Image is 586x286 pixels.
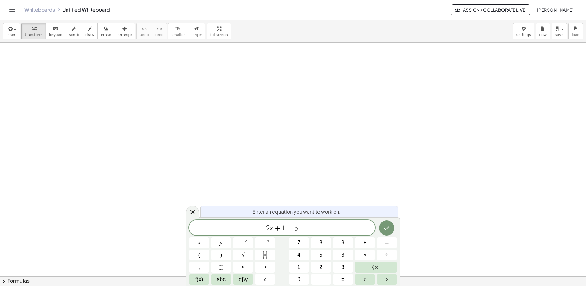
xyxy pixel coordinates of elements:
button: Left arrow [355,274,375,285]
button: Placeholder [211,262,231,273]
button: settings [513,23,534,39]
button: arrange [114,23,135,39]
span: + [273,225,282,232]
button: erase [97,23,114,39]
span: , [198,263,200,271]
button: insert [3,23,20,39]
span: draw [85,33,95,37]
button: Squared [233,237,253,248]
button: undoundo [136,23,152,39]
button: ( [189,250,209,260]
span: < [241,263,245,271]
button: transform [21,23,46,39]
button: load [568,23,583,39]
span: abc [217,275,226,284]
button: save [552,23,567,39]
span: 6 [341,251,344,259]
i: redo [157,25,162,32]
button: , [189,262,209,273]
span: = [285,225,294,232]
a: Whiteboards [24,7,55,13]
button: 5 [311,250,331,260]
span: 4 [297,251,300,259]
button: Greater than [255,262,275,273]
span: settings [516,33,531,37]
span: 0 [297,275,300,284]
span: 1 [297,263,300,271]
button: Backspace [355,262,397,273]
button: fullscreen [207,23,231,39]
span: ( [198,251,200,259]
span: × [363,251,367,259]
span: . [320,275,322,284]
button: Done [379,220,394,236]
span: Assign / Collaborate Live [456,7,525,13]
button: 9 [333,237,353,248]
span: ÷ [385,251,389,259]
button: Times [355,250,375,260]
span: x [198,239,201,247]
span: ⬚ [262,240,267,246]
span: [PERSON_NAME] [537,7,574,13]
button: Fraction [255,250,275,260]
button: format_sizesmaller [168,23,188,39]
button: 8 [311,237,331,248]
button: Divide [377,250,397,260]
button: . [311,274,331,285]
span: erase [101,33,111,37]
i: undo [141,25,147,32]
span: keypad [49,33,63,37]
button: Greek alphabet [233,274,253,285]
span: arrange [118,33,132,37]
button: [PERSON_NAME] [532,4,579,15]
button: Toggle navigation [7,5,17,15]
span: 1 [282,225,285,232]
button: new [536,23,550,39]
span: ) [220,251,222,259]
button: Plus [355,237,375,248]
button: Superscript [255,237,275,248]
button: 7 [289,237,309,248]
span: 8 [319,239,322,247]
span: αβγ [239,275,248,284]
button: Assign / Collaborate Live [451,4,530,15]
button: Functions [189,274,209,285]
sup: n [267,239,269,243]
span: > [263,263,267,271]
span: redo [155,33,164,37]
span: | [266,276,268,282]
sup: 2 [244,239,247,243]
span: load [572,33,580,37]
span: = [341,275,345,284]
button: 4 [289,250,309,260]
span: Enter an equation you want to work on. [252,208,341,215]
span: 3 [341,263,344,271]
span: 7 [297,239,300,247]
span: f(x) [195,275,203,284]
button: y [211,237,231,248]
span: | [263,276,264,282]
span: 9 [341,239,344,247]
button: keyboardkeypad [46,23,66,39]
span: 2 [319,263,322,271]
button: x [189,237,209,248]
span: larger [191,33,202,37]
button: Square root [233,250,253,260]
button: Less than [233,262,253,273]
button: 0 [289,274,309,285]
span: insert [6,33,17,37]
button: Absolute value [255,274,275,285]
span: ⬚ [239,240,244,246]
button: 6 [333,250,353,260]
span: transform [25,33,43,37]
span: smaller [172,33,185,37]
button: redoredo [152,23,167,39]
span: 2 [266,225,270,232]
span: new [539,33,547,37]
button: 3 [333,262,353,273]
button: ) [211,250,231,260]
i: format_size [194,25,200,32]
button: format_sizelarger [188,23,205,39]
button: Right arrow [377,274,397,285]
button: Equals [333,274,353,285]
